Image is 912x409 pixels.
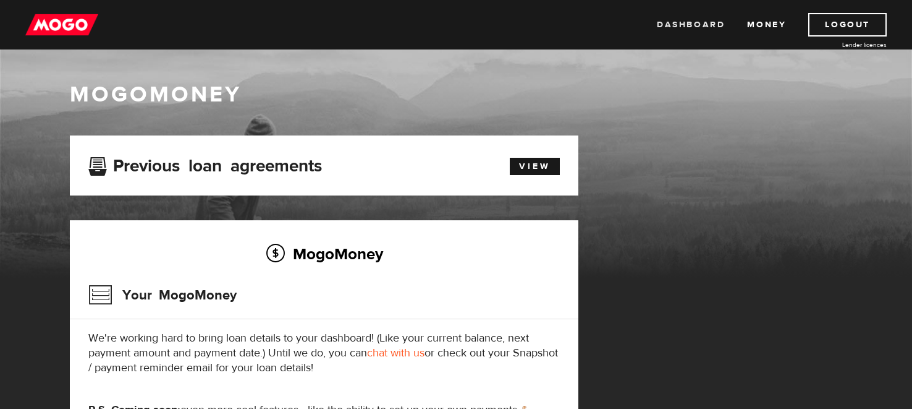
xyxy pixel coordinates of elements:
[794,40,887,50] a: Lender licences
[657,13,725,37] a: Dashboard
[367,346,424,360] a: chat with us
[88,241,560,267] h2: MogoMoney
[88,331,560,376] p: We're working hard to bring loan details to your dashboard! (Like your current balance, next paym...
[747,13,786,37] a: Money
[25,13,98,37] img: mogo_logo-11ee424be714fa7cbb0f0f49df9e16ec.png
[88,156,322,172] h3: Previous loan agreements
[70,82,842,108] h1: MogoMoney
[510,158,560,175] a: View
[808,13,887,37] a: Logout
[88,279,237,311] h3: Your MogoMoney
